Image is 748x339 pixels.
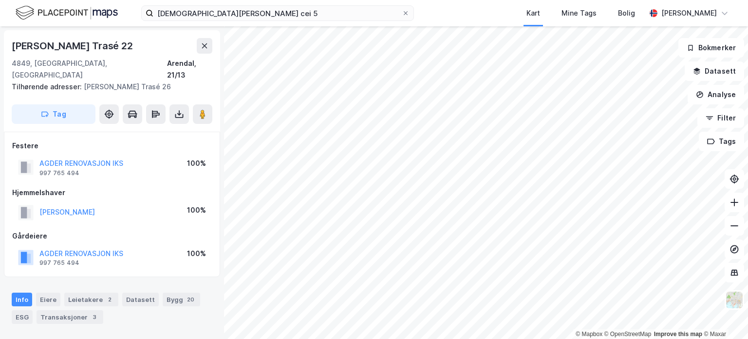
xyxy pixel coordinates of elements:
[12,230,212,242] div: Gårdeiere
[187,158,206,169] div: 100%
[39,169,79,177] div: 997 765 494
[699,292,748,339] iframe: Chat Widget
[618,7,635,19] div: Bolig
[725,291,744,309] img: Z
[187,248,206,259] div: 100%
[654,331,702,338] a: Improve this map
[36,293,60,306] div: Eiere
[12,38,135,54] div: [PERSON_NAME] Trasé 22
[604,331,652,338] a: OpenStreetMap
[39,259,79,267] div: 997 765 494
[688,85,744,104] button: Analyse
[90,312,99,322] div: 3
[697,108,744,128] button: Filter
[12,81,205,93] div: [PERSON_NAME] Trasé 26
[678,38,744,58] button: Bokmerker
[64,293,118,306] div: Leietakere
[576,331,602,338] a: Mapbox
[12,187,212,199] div: Hjemmelshaver
[12,104,95,124] button: Tag
[185,295,196,304] div: 20
[661,7,717,19] div: [PERSON_NAME]
[699,292,748,339] div: Kontrollprogram for chat
[187,204,206,216] div: 100%
[122,293,159,306] div: Datasett
[561,7,597,19] div: Mine Tags
[12,58,167,81] div: 4849, [GEOGRAPHIC_DATA], [GEOGRAPHIC_DATA]
[163,293,200,306] div: Bygg
[685,61,744,81] button: Datasett
[699,132,744,151] button: Tags
[12,82,84,91] span: Tilhørende adresser:
[37,310,103,324] div: Transaksjoner
[12,310,33,324] div: ESG
[12,293,32,306] div: Info
[16,4,118,21] img: logo.f888ab2527a4732fd821a326f86c7f29.svg
[153,6,402,20] input: Søk på adresse, matrikkel, gårdeiere, leietakere eller personer
[167,58,212,81] div: Arendal, 21/13
[12,140,212,152] div: Festere
[526,7,540,19] div: Kart
[105,295,114,304] div: 2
